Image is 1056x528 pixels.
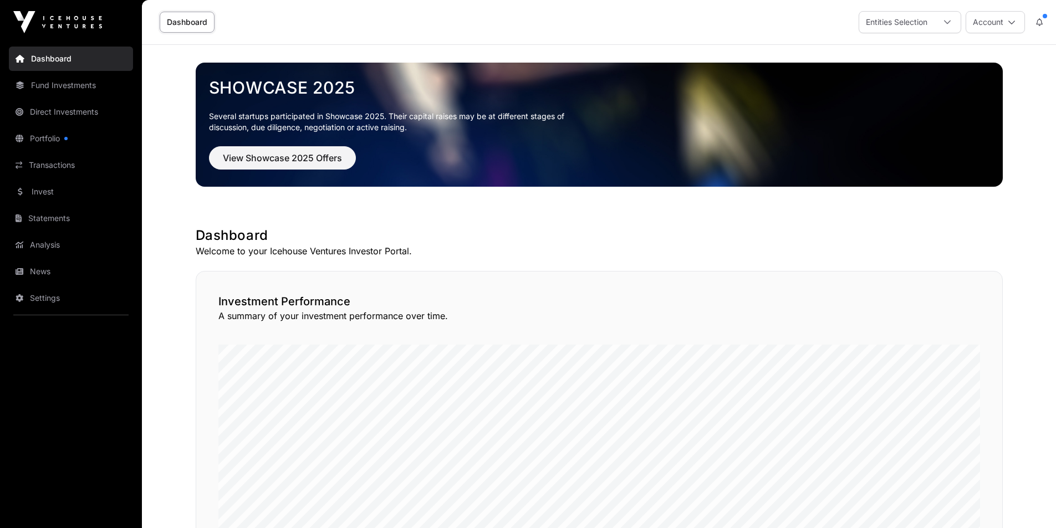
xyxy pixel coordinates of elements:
h1: Dashboard [196,227,1003,244]
img: Icehouse Ventures Logo [13,11,102,33]
a: Fund Investments [9,73,133,98]
a: Statements [9,206,133,230]
button: Account [966,11,1025,33]
a: Dashboard [160,12,215,33]
a: View Showcase 2025 Offers [209,157,356,168]
h2: Investment Performance [218,294,980,309]
a: Analysis [9,233,133,257]
a: Dashboard [9,47,133,71]
a: Showcase 2025 [209,78,989,98]
span: View Showcase 2025 Offers [223,151,342,165]
a: Invest [9,180,133,204]
a: News [9,259,133,284]
p: Welcome to your Icehouse Ventures Investor Portal. [196,244,1003,258]
a: Portfolio [9,126,133,151]
iframe: Chat Widget [1001,475,1056,528]
a: Settings [9,286,133,310]
p: A summary of your investment performance over time. [218,309,980,322]
div: Entities Selection [859,12,934,33]
a: Direct Investments [9,100,133,124]
a: Transactions [9,153,133,177]
button: View Showcase 2025 Offers [209,146,356,170]
p: Several startups participated in Showcase 2025. Their capital raises may be at different stages o... [209,111,581,133]
img: Showcase 2025 [196,63,1003,187]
